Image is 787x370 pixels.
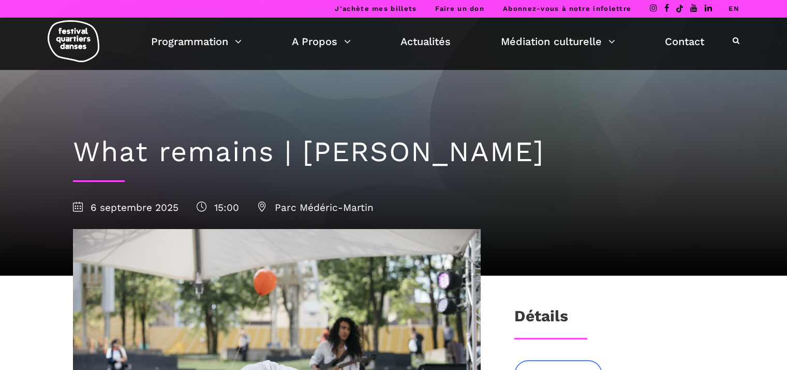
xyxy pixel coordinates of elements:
[292,33,351,50] a: A Propos
[73,135,715,169] h1: What remains | [PERSON_NAME]
[48,20,99,62] img: logo-fqd-med
[729,5,739,12] a: EN
[501,33,615,50] a: Médiation culturelle
[257,202,374,214] span: Parc Médéric-Martin
[435,5,484,12] a: Faire un don
[665,33,704,50] a: Contact
[335,5,417,12] a: J’achète mes billets
[73,202,179,214] span: 6 septembre 2025
[197,202,239,214] span: 15:00
[503,5,631,12] a: Abonnez-vous à notre infolettre
[514,307,568,333] h3: Détails
[151,33,242,50] a: Programmation
[400,33,451,50] a: Actualités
